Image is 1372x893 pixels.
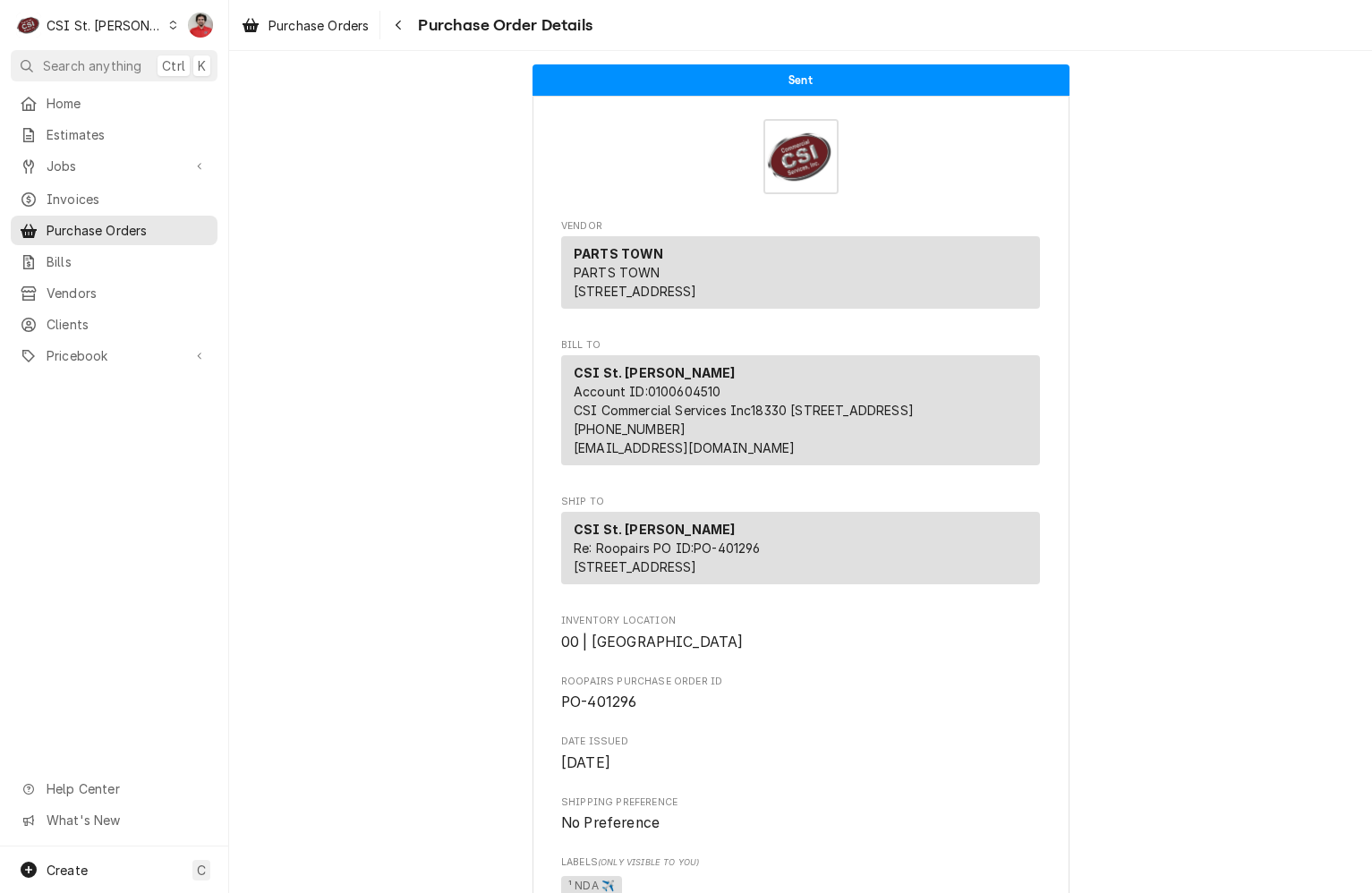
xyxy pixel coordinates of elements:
[598,857,699,867] span: (Only Visible to You)
[561,735,1040,749] span: Date Issued
[561,812,1040,834] span: Shipping Preference
[16,13,41,38] div: C
[413,13,592,38] span: Purchase Order Details
[11,184,217,214] a: Invoices
[561,219,1040,234] span: Vendor
[533,64,1069,96] div: Status
[574,559,697,574] span: [STREET_ADDRESS]
[574,246,664,261] strong: PARTS TOWN
[561,338,1040,473] div: Purchase Order Bill To
[11,310,217,339] a: Clients
[561,614,1040,628] span: Inventory Location
[47,863,88,878] span: Create
[47,346,182,365] span: Pricebook
[574,522,735,537] strong: CSI St. [PERSON_NAME]
[561,355,1040,465] div: Bill To
[198,56,206,75] span: K
[574,365,735,380] strong: CSI St. [PERSON_NAME]
[561,338,1040,353] span: Bill To
[561,219,1040,317] div: Purchase Order Vendor
[561,355,1040,472] div: Bill To
[47,16,163,35] div: CSI St. [PERSON_NAME]
[11,805,217,835] a: Go to What's New
[561,634,744,651] span: 00 | [GEOGRAPHIC_DATA]
[11,216,217,245] a: Purchase Orders
[47,221,209,240] span: Purchase Orders
[763,119,839,194] img: Logo
[561,632,1040,653] span: Inventory Location
[197,861,206,880] span: C
[561,675,1040,689] span: Roopairs Purchase Order ID
[561,495,1040,592] div: Purchase Order Ship To
[561,693,636,710] span: PO-401296
[574,440,795,455] a: [EMAIL_ADDRESS][DOMAIN_NAME]
[162,56,185,75] span: Ctrl
[47,315,209,334] span: Clients
[561,236,1040,316] div: Vendor
[11,120,217,149] a: Estimates
[47,252,209,271] span: Bills
[574,540,761,556] span: Re: Roopairs PO ID: PO-401296
[11,341,217,370] a: Go to Pricebook
[561,495,1040,509] span: Ship To
[11,278,217,308] a: Vendors
[574,384,720,399] span: Account ID: 0100604510
[788,74,813,86] span: Sent
[574,421,686,437] a: [PHONE_NUMBER]
[561,855,1040,870] span: Labels
[561,692,1040,713] span: Roopairs Purchase Order ID
[11,151,217,181] a: Go to Jobs
[574,403,914,418] span: CSI Commercial Services Inc18330 [STREET_ADDRESS]
[561,795,1040,834] div: Shipping Preference
[43,56,141,75] span: Search anything
[188,13,213,38] div: NF
[47,125,209,144] span: Estimates
[561,512,1040,591] div: Ship To
[11,774,217,804] a: Go to Help Center
[11,89,217,118] a: Home
[561,795,1040,810] span: Shipping Preference
[47,94,209,113] span: Home
[561,675,1040,713] div: Roopairs Purchase Order ID
[47,190,209,208] span: Invoices
[561,754,610,771] span: [DATE]
[384,11,413,39] button: Navigate back
[234,11,376,40] a: Purchase Orders
[188,13,213,38] div: Nicholas Faubert's Avatar
[47,157,182,175] span: Jobs
[268,16,369,35] span: Purchase Orders
[11,50,217,81] button: Search anythingCtrlK
[47,284,209,302] span: Vendors
[561,236,1040,309] div: Vendor
[561,512,1040,584] div: Ship To
[561,753,1040,774] span: Date Issued
[561,614,1040,652] div: Inventory Location
[16,13,41,38] div: CSI St. Louis's Avatar
[47,811,207,829] span: What's New
[574,265,697,299] span: PARTS TOWN [STREET_ADDRESS]
[47,779,207,798] span: Help Center
[11,247,217,276] a: Bills
[561,735,1040,773] div: Date Issued
[561,814,660,831] span: No Preference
